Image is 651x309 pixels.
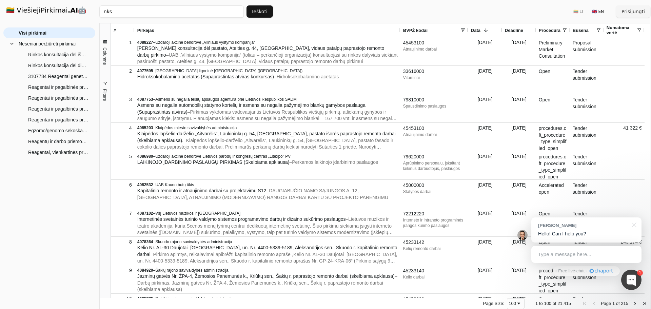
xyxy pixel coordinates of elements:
[114,28,116,33] span: #
[137,125,153,130] span: 4085203
[137,296,398,302] div: –
[642,301,647,306] div: Last Page
[604,123,645,151] div: 41 322 €
[557,301,571,306] span: 21,415
[502,180,536,208] div: [DATE]
[621,301,628,306] span: 215
[246,5,273,18] button: Ieškoti
[155,182,194,187] span: UAB Kauno butų ūkis
[155,40,255,45] span: Uždaroji akcinė bendrovė „Vilniaus vystymo kompanija“
[137,68,398,74] div: –
[114,266,132,275] div: 9
[539,301,543,306] span: to
[28,71,88,81] span: 3107784 Reagentai genetiniams tyrimams (atviras konkursas (supaprastintas pirkimas)
[155,268,228,273] span: Šakių rajono savivaldybės administracija
[137,40,153,45] span: 4088227
[632,301,638,306] div: Next Page
[505,28,523,33] span: Deadline
[137,188,267,193] span: Kapitalinio remonto ir atnaujinimo darbai su projektavimu S12
[573,28,589,33] span: Būsena
[28,50,88,60] span: Rinkos konsultacija dėl išorinės kokybės kontrolės paslaugų pirkimo pirkimo
[468,237,502,265] div: [DATE]
[531,246,642,263] div: Type a message here...
[403,75,466,80] div: Vitaminai
[570,37,604,65] div: Proposal submission
[517,230,528,240] img: Jonas
[28,125,88,136] span: Egzomo/genomo sekoskaitos tyrimas (10159)
[102,47,107,65] span: Columns
[403,28,428,33] span: BVPŽ kodai
[137,268,153,273] span: 4084920
[403,296,466,303] div: 45453000
[137,296,153,301] span: 4085775
[137,138,396,196] span: – Klaipėdos lopšelio-darželio „Aitvarėlis“, Laukininkų g. 54, [GEOGRAPHIC_DATA], pastato fasado i...
[99,5,244,18] input: Greita paieška...
[403,154,466,160] div: 79620000
[468,180,502,208] div: [DATE]
[502,123,536,151] div: [DATE]
[536,37,570,65] div: Preliminary Market Consultation
[570,123,604,151] div: Tender submission
[68,6,78,14] strong: .AI
[601,301,611,306] span: Page
[403,274,466,280] div: Kelio darbai
[137,109,397,135] span: – Pirkimas vykdomas vadovaujantis Lietuvos Respublikos viešųjų pirkimų, atliekamų gynybos ir saug...
[403,217,466,228] div: Interneto ir intraneto programinės įrangos kūrimo paslaugos
[538,222,628,229] div: [PERSON_NAME]
[570,151,604,179] div: Tender submission
[502,208,536,236] div: [DATE]
[137,97,398,102] div: –
[114,209,132,218] div: 7
[155,296,234,301] span: Rokiškio rajono savivaldybės administracija
[588,6,608,17] button: 🇬🇧 EN
[155,211,240,216] span: VšĮ Lietuvos muzikos ir [GEOGRAPHIC_DATA]
[612,301,615,306] span: 1
[102,89,107,101] span: Filters
[468,66,502,94] div: [DATE]
[403,182,466,189] div: 45000000
[137,182,153,187] span: 4082532
[155,239,232,244] span: Skuodo rajono savivaldybės administracija
[468,208,502,236] div: [DATE]
[570,265,604,293] div: Tender submission
[403,239,466,246] div: 45233142
[114,180,132,190] div: 6
[137,239,153,244] span: 4078364
[137,182,398,188] div: –
[468,94,502,122] div: [DATE]
[137,159,290,165] span: LAIKINOJO ĮDARBINIMO PASLAUGŲ PIRKIMAS (Skelbiama apklausa)
[468,123,502,151] div: [DATE]
[570,180,604,208] div: Tender submission
[19,28,46,38] span: Visi pirkimai
[137,154,398,159] div: –
[538,230,635,237] p: Hello! Can I help you?
[502,237,536,265] div: [DATE]
[471,28,480,33] span: Data
[114,38,132,47] div: 1
[582,301,587,306] div: First Page
[137,131,396,143] span: Klaipėdos lopšelio-darželio „Aitvarėlis“, Laukininkų g. 54, [GEOGRAPHIC_DATA], pastato išorės pap...
[570,208,604,236] div: Tender submission
[403,103,466,109] div: Spausdinimo paslaugos
[155,69,302,73] span: [GEOGRAPHIC_DATA] ligoninė [GEOGRAPHIC_DATA] ([GEOGRAPHIC_DATA])
[28,136,88,147] span: Reagentų ir darbo priemonių, skirtų onkogenetiniams tyrimams naujos kartos sekoskaita pirkimas (1...
[137,211,398,216] div: –
[403,125,466,132] div: 45453100
[483,301,505,306] div: Page Size:
[155,125,237,130] span: Klaipėdos miesto savivaldybės administracija
[502,151,536,179] div: [DATE]
[137,252,397,270] span: – Pirkimo apimtys, reikalavimai apibrėžti kapitalinio remonto apraše „Kelio Nr. AL-30 Daujotai–[G...
[536,123,570,151] div: procedures.cft_procedure_type_simplified_open
[137,154,153,159] span: 4086980
[155,97,297,102] span: Asmens su negalia teisių apsaugos agentūra prie Lietuvos Respublikos SADM
[137,216,346,222] span: Internetinės svetainės turinio valdymo sistemos programavimo darbų ir dizaino sukūrimo paslaugos
[468,37,502,65] div: [DATE]
[535,301,538,306] span: 1
[137,239,398,245] div: –
[509,301,516,306] div: 100
[28,60,88,71] span: Rinkos konsultacija dėl didelio efektyvumo skysčių chromatografijos – masių spektrometrijos siste...
[403,40,466,46] div: 45453100
[137,273,395,279] span: Jazminų gatvės Nr. ŽPA-4, Žemosios Panemunės k., Kriūkų sen., Šakių r. paprastojo remonto darbai ...
[28,93,88,103] span: Reagentai ir pagalbinės priemonės mėginių paruošimui, bibliotekų ruošimui (9872)
[536,151,570,179] div: procedures.cft_procedure_type_simplified_open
